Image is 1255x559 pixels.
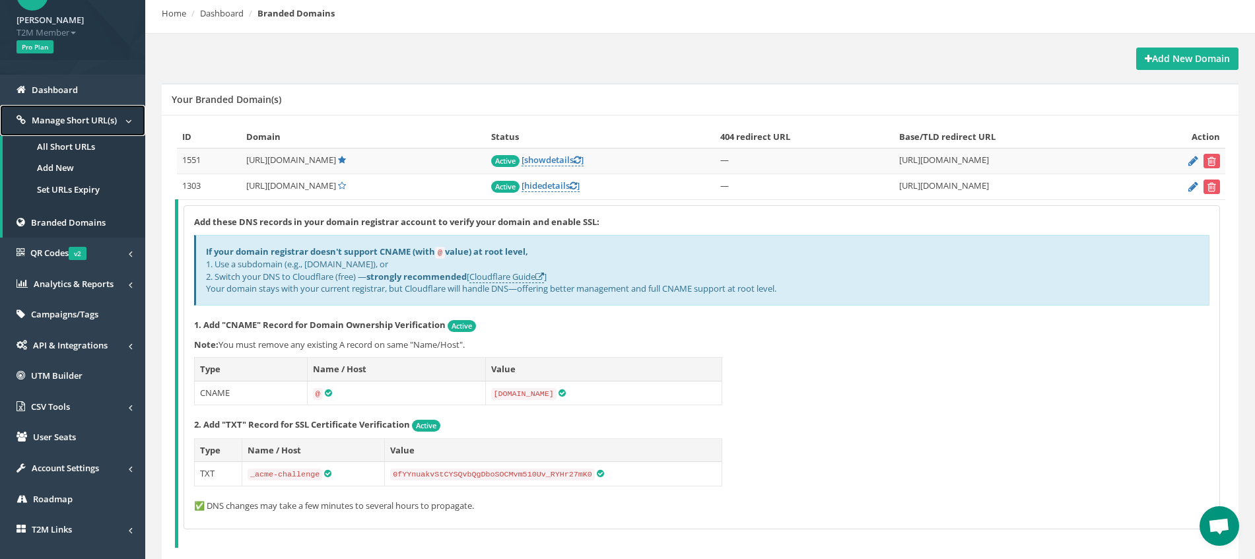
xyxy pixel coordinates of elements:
th: Base/TLD redirect URL [894,125,1132,148]
code: 0fYYnuakvStCYSQvbQgDboSOCMvm510Uv_RYHr27mK0 [390,469,595,480]
code: @ [435,247,445,259]
th: Action [1132,125,1225,148]
span: Account Settings [32,462,99,474]
a: Dashboard [200,7,244,19]
a: Home [162,7,186,19]
b: If your domain registrar doesn't support CNAME (with value) at root level, [206,246,528,257]
span: Active [491,181,520,193]
th: Name / Host [242,438,384,462]
span: T2M Member [17,26,129,39]
th: Name / Host [307,358,485,381]
span: QR Codes [30,247,86,259]
span: hide [524,180,542,191]
span: Branded Domains [31,216,106,228]
b: strongly recommended [366,271,467,282]
a: [PERSON_NAME] T2M Member [17,11,129,38]
strong: Branded Domains [257,7,335,19]
span: UTM Builder [31,370,83,381]
td: — [715,148,894,174]
a: Default [338,154,346,166]
a: All Short URLs [3,136,145,158]
h5: Your Branded Domain(s) [172,94,281,104]
span: Active [448,320,476,332]
a: [hidedetails] [522,180,580,192]
span: Campaigns/Tags [31,308,98,320]
th: 404 redirect URL [715,125,894,148]
span: v2 [69,247,86,260]
td: 1303 [177,174,242,200]
span: Analytics & Reports [34,278,114,290]
span: CSV Tools [31,401,70,412]
td: — [715,174,894,200]
th: Status [486,125,715,148]
th: Domain [241,125,486,148]
strong: 1. Add "CNAME" Record for Domain Ownership Verification [194,319,446,331]
span: API & Integrations [33,339,108,351]
span: Active [491,155,520,167]
a: [showdetails] [522,154,584,166]
code: [DOMAIN_NAME] [491,388,557,400]
strong: Add New Domain [1145,52,1230,65]
td: [URL][DOMAIN_NAME] [894,174,1132,200]
a: Add New [3,157,145,179]
b: Note: [194,339,219,350]
span: User Seats [33,431,76,443]
th: Value [485,358,722,381]
td: TXT [195,462,242,486]
span: Pro Plan [17,40,53,53]
th: Type [195,358,308,381]
th: Type [195,438,242,462]
a: Cloudflare Guide [469,271,544,283]
th: Value [385,438,722,462]
p: ✅ DNS changes may take a few minutes to several hours to propagate. [194,500,1209,512]
td: 1551 [177,148,242,174]
span: T2M Links [32,523,72,535]
td: CNAME [195,381,308,405]
span: [URL][DOMAIN_NAME] [246,180,336,191]
p: You must remove any existing A record on same "Name/Host". [194,339,1209,351]
strong: Add these DNS records in your domain registrar account to verify your domain and enable SSL: [194,216,599,228]
code: _acme-challenge [248,469,322,480]
a: Set URLs Expiry [3,179,145,201]
strong: 2. Add "TXT" Record for SSL Certificate Verification [194,418,410,430]
td: [URL][DOMAIN_NAME] [894,148,1132,174]
div: Open chat [1200,506,1239,546]
span: [URL][DOMAIN_NAME] [246,154,336,166]
strong: [PERSON_NAME] [17,14,84,26]
code: @ [313,388,323,400]
span: show [524,154,546,166]
span: Roadmap [33,493,73,505]
a: Add New Domain [1136,48,1238,70]
a: Set Default [338,180,346,191]
span: Dashboard [32,84,78,96]
th: ID [177,125,242,148]
span: Manage Short URL(s) [32,114,117,126]
span: Active [412,420,440,432]
div: 1. Use a subdomain (e.g., [DOMAIN_NAME]), or 2. Switch your DNS to Cloudflare (free) — [ ] Your d... [194,235,1209,306]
